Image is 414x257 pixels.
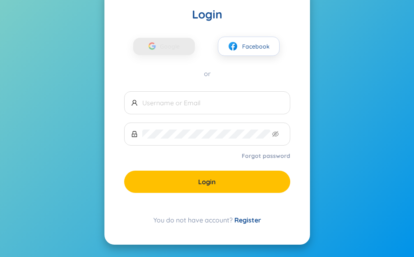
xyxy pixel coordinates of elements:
span: eye-invisible [272,131,279,137]
a: Register [234,216,261,224]
button: facebookFacebook [218,37,280,56]
span: Google [160,38,184,55]
button: Google [133,38,195,55]
span: user [131,100,138,106]
span: lock [131,131,138,137]
img: facebook [228,41,238,51]
a: Forgot password [242,152,290,160]
div: Login [124,7,290,22]
div: You do not have account? [124,215,290,225]
span: Login [198,177,216,186]
span: Facebook [242,42,270,51]
button: Login [124,171,290,193]
input: Username or Email [142,98,283,107]
div: or [124,69,290,78]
